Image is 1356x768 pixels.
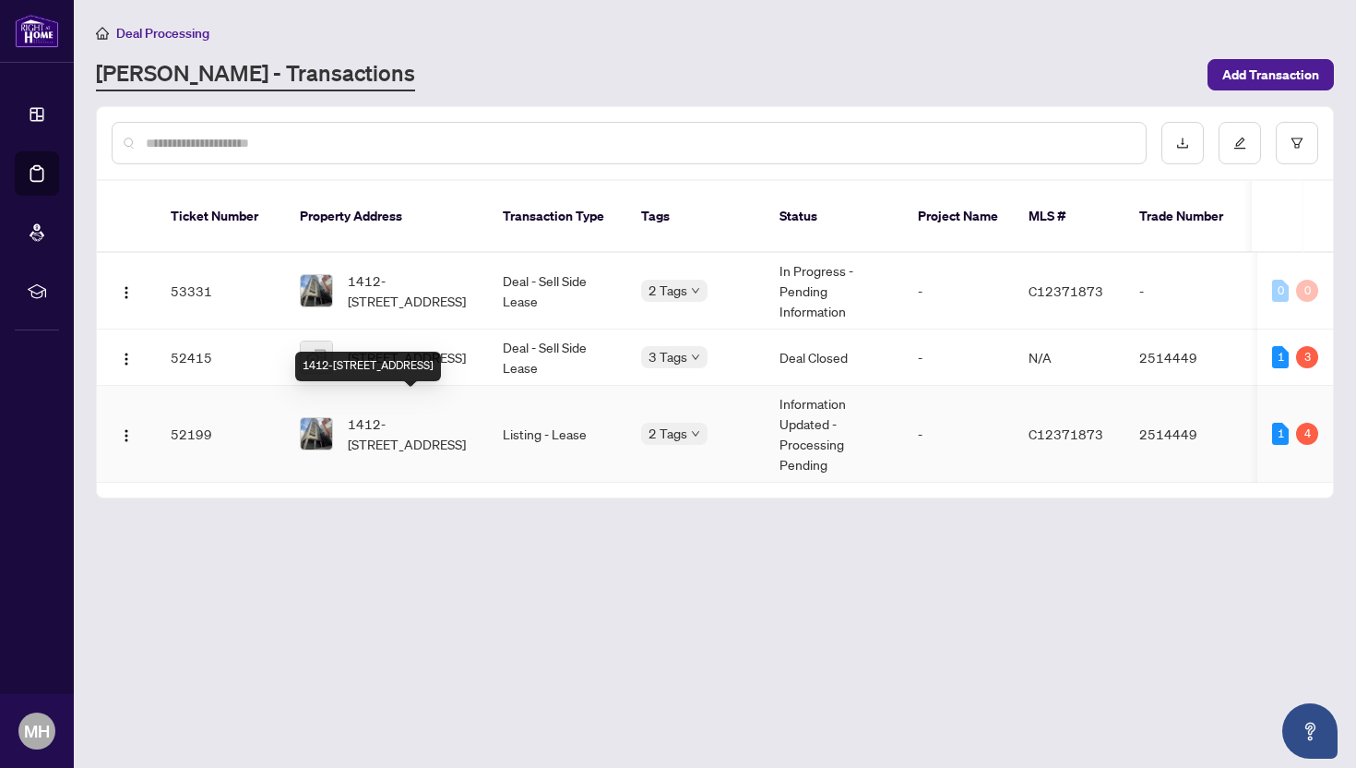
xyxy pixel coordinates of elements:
[1233,137,1246,150] span: edit
[1296,423,1318,445] div: 4
[691,286,700,295] span: down
[1161,122,1204,164] button: download
[1207,59,1334,90] button: Add Transaction
[295,352,441,381] div: 1412-[STREET_ADDRESS]
[765,330,903,386] td: Deal Closed
[648,346,687,367] span: 3 Tags
[488,386,626,483] td: Listing - Lease
[1272,346,1289,368] div: 1
[156,181,285,253] th: Ticket Number
[112,342,141,372] button: Logo
[348,270,473,311] span: 1412-[STREET_ADDRESS]
[1124,330,1254,386] td: 2514449
[112,276,141,306] button: Logo
[348,347,466,367] span: [STREET_ADDRESS]
[1282,703,1338,759] button: Open asap
[648,280,687,301] span: 2 Tags
[96,27,109,40] span: home
[156,386,285,483] td: 52199
[691,429,700,438] span: down
[348,414,473,454] span: 1412-[STREET_ADDRESS]
[1014,181,1124,253] th: MLS #
[765,181,903,253] th: Status
[1029,349,1052,366] span: N/A
[285,181,488,253] th: Property Address
[1176,137,1189,150] span: download
[1219,122,1261,164] button: edit
[1296,280,1318,302] div: 0
[903,253,1014,330] td: -
[1276,122,1318,164] button: filter
[96,58,415,91] a: [PERSON_NAME] - Transactions
[301,342,332,373] img: thumbnail-img
[116,25,209,42] span: Deal Processing
[691,353,700,362] span: down
[15,14,59,48] img: logo
[765,253,903,330] td: In Progress - Pending Information
[488,181,626,253] th: Transaction Type
[112,419,141,449] button: Logo
[1029,282,1103,299] span: C12371873
[119,285,134,300] img: Logo
[488,330,626,386] td: Deal - Sell Side Lease
[24,718,50,744] span: MH
[156,253,285,330] td: 53331
[903,330,1014,386] td: -
[488,253,626,330] td: Deal - Sell Side Lease
[1222,60,1319,90] span: Add Transaction
[301,275,332,306] img: thumbnail-img
[1124,253,1254,330] td: -
[1124,386,1254,483] td: 2514449
[1124,181,1254,253] th: Trade Number
[765,386,903,483] td: Information Updated - Processing Pending
[903,386,1014,483] td: -
[626,181,765,253] th: Tags
[156,330,285,386] td: 52415
[1272,280,1289,302] div: 0
[301,418,332,450] img: thumbnail-img
[903,181,1014,253] th: Project Name
[1296,346,1318,368] div: 3
[648,423,687,444] span: 2 Tags
[1272,423,1289,445] div: 1
[1029,426,1103,442] span: C12371873
[1291,137,1303,150] span: filter
[119,352,134,366] img: Logo
[119,428,134,443] img: Logo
